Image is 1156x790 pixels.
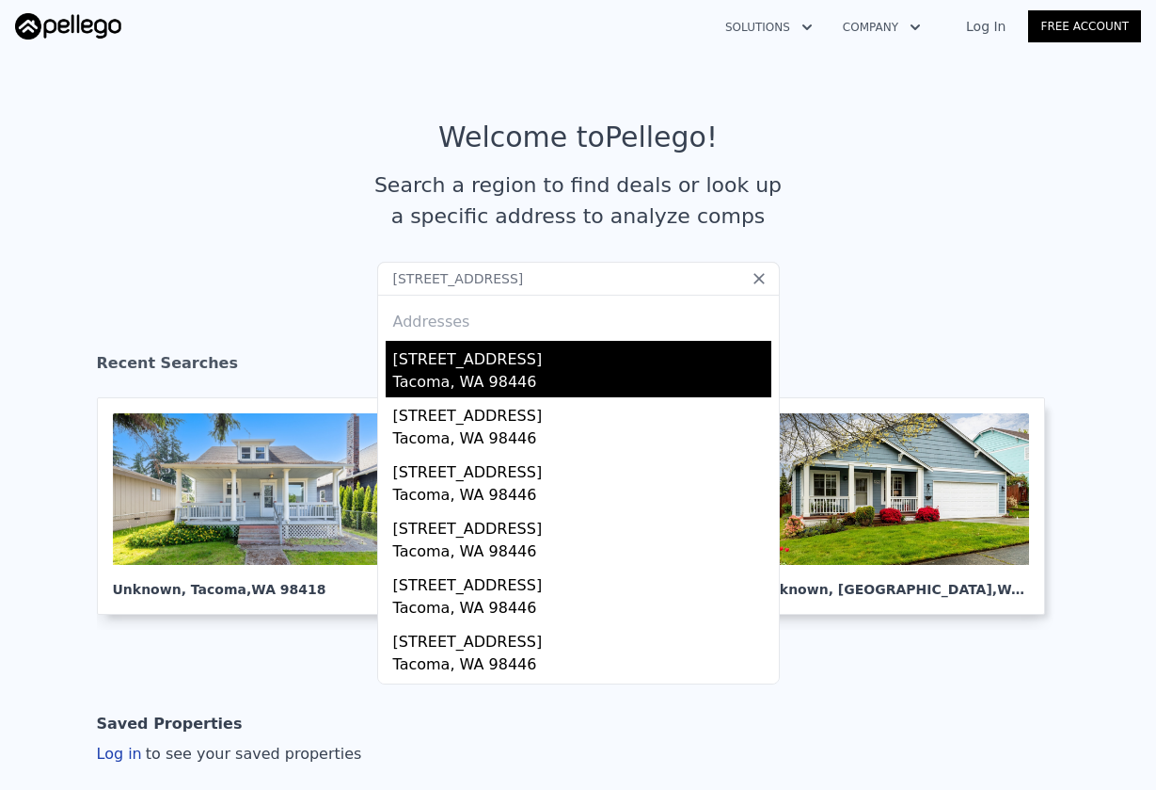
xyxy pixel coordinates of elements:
[992,582,1072,597] span: , WA 98277
[393,653,771,680] div: Tacoma, WA 98446
[97,705,243,743] div: Saved Properties
[393,680,771,710] div: [STREET_ADDRESS]
[393,510,771,540] div: [STREET_ADDRESS]
[710,10,828,44] button: Solutions
[943,17,1028,36] a: Log In
[393,484,771,510] div: Tacoma, WA 98446
[393,341,771,371] div: [STREET_ADDRESS]
[246,582,326,597] span: , WA 98418
[393,623,771,653] div: [STREET_ADDRESS]
[1028,10,1141,42] a: Free Account
[393,397,771,427] div: [STREET_ADDRESS]
[828,10,936,44] button: Company
[393,597,771,623] div: Tacoma, WA 98446
[393,427,771,454] div: Tacoma, WA 98446
[393,371,771,397] div: Tacoma, WA 98446
[368,169,789,232] div: Search a region to find deals or look up a specific address to analyze comps
[760,565,1029,599] div: Unknown , [GEOGRAPHIC_DATA]
[393,567,771,597] div: [STREET_ADDRESS]
[393,540,771,567] div: Tacoma, WA 98446
[393,454,771,484] div: [STREET_ADDRESS]
[15,13,121,40] img: Pellego
[113,565,382,599] div: Unknown , Tacoma
[744,397,1060,615] a: Unknown, [GEOGRAPHIC_DATA],WA 98277
[97,337,1060,397] div: Recent Searches
[386,296,771,341] div: Addresses
[438,121,718,154] div: Welcome to Pellego !
[142,745,362,763] span: to see your saved properties
[377,262,780,296] input: Search an address or region...
[97,743,362,766] div: Log in
[97,397,413,615] a: Unknown, Tacoma,WA 98418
